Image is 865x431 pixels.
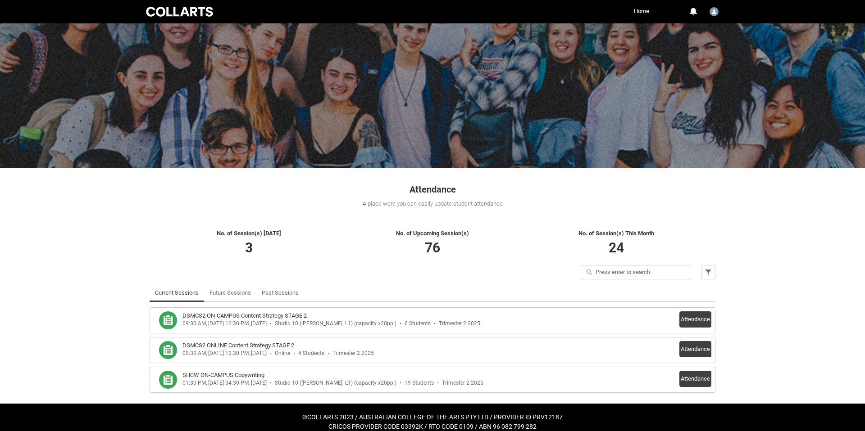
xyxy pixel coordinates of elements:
button: User Profile Faculty.lwatson [707,4,721,18]
a: Current Sessions [155,284,199,302]
button: Attendance [679,311,711,328]
div: Online [275,350,290,357]
a: Future Sessions [209,284,251,302]
div: Studio 10 ([PERSON_NAME]. L1) (capacity x20ppl) [275,320,396,327]
span: 3 [245,240,253,256]
span: 24 [609,240,624,256]
input: Press enter to search [581,265,690,279]
span: Attendance [410,184,456,195]
div: Trimester 2 2025 [332,350,374,357]
div: 6 Students [405,320,431,327]
a: Home [632,4,651,18]
div: Studio 10 ([PERSON_NAME]. L1) (capacity x20ppl) [275,380,396,386]
h3: SHCW ON-CAMPUS Copywriting [182,371,264,380]
div: 19 Students [405,380,434,386]
h3: DSMCS2 ON-CAMPUS Content Strategy STAGE 2 [182,311,307,320]
button: Filter [701,265,715,279]
div: 09:30 AM, [DATE] 12:30 PM, [DATE] [182,350,267,357]
div: Trimester 2 2025 [442,380,483,386]
li: Future Sessions [204,284,256,302]
span: No. of Session(s) [DATE] [217,230,281,237]
span: 76 [425,240,440,256]
li: Past Sessions [256,284,304,302]
button: Attendance [679,371,711,387]
img: Faculty.lwatson [710,7,719,16]
a: Past Sessions [262,284,299,302]
div: A place were you can easily update student attendance [150,199,715,208]
div: 01:30 PM, [DATE] 04:30 PM, [DATE] [182,380,267,386]
div: 09:30 AM, [DATE] 12:30 PM, [DATE] [182,320,267,327]
span: No. of Upcoming Session(s) [396,230,469,237]
div: Trimester 2 2025 [439,320,480,327]
span: No. of Session(s) This Month [578,230,654,237]
button: Attendance [679,341,711,357]
h3: DSMCS2 ONLINE Content Strategy STAGE 2 [182,341,294,350]
div: 4 Students [298,350,324,357]
li: Current Sessions [150,284,204,302]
